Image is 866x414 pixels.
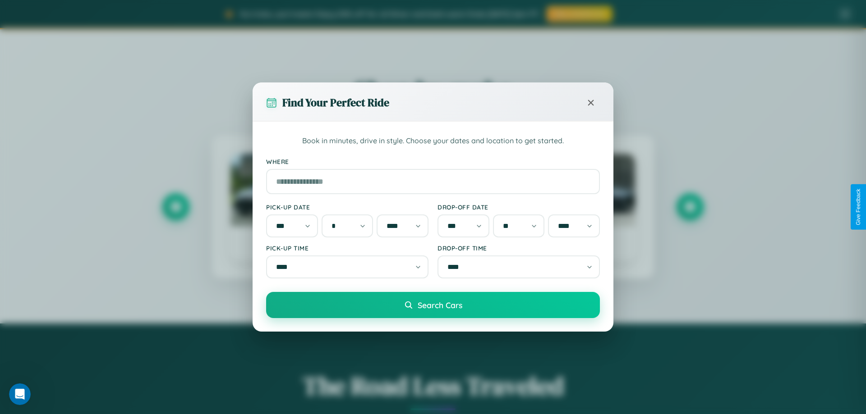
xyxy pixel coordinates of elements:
[418,300,462,310] span: Search Cars
[438,203,600,211] label: Drop-off Date
[282,95,389,110] h3: Find Your Perfect Ride
[266,244,428,252] label: Pick-up Time
[438,244,600,252] label: Drop-off Time
[266,203,428,211] label: Pick-up Date
[266,292,600,318] button: Search Cars
[266,158,600,165] label: Where
[266,135,600,147] p: Book in minutes, drive in style. Choose your dates and location to get started.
